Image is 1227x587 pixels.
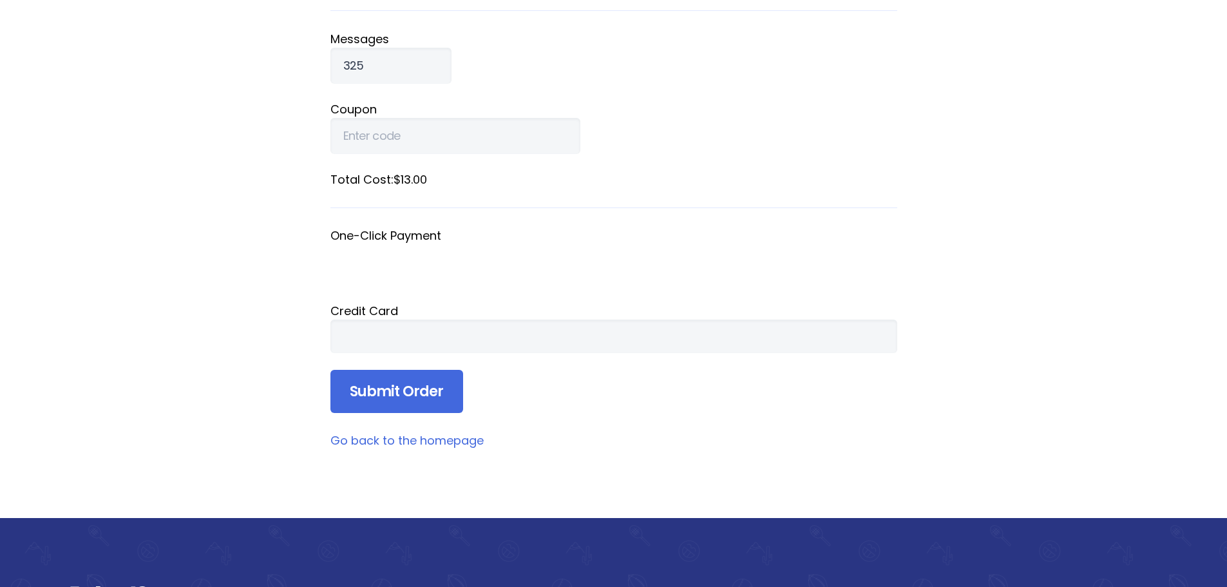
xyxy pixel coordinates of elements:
iframe: Secure payment button frame [330,244,897,285]
label: Coupon [330,101,897,118]
input: Enter code [330,118,580,154]
iframe: Secure card payment input frame [343,329,884,343]
input: Qty [330,48,452,84]
label: Total Cost: $13.00 [330,171,897,188]
label: Message s [330,30,897,48]
input: Submit Order [330,370,463,414]
a: Go back to the homepage [330,432,484,448]
div: Credit Card [330,302,897,320]
fieldset: One-Click Payment [330,227,897,285]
